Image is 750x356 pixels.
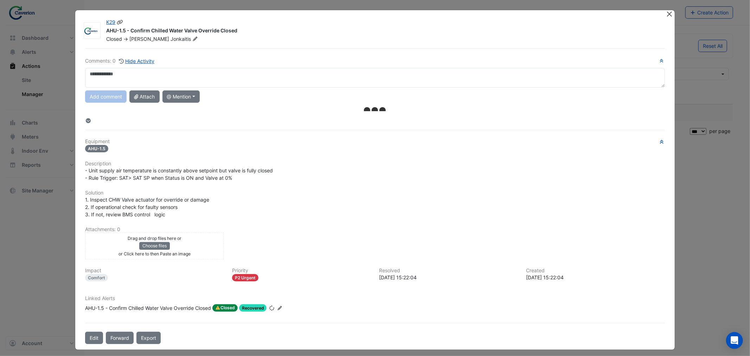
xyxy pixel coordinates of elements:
h6: Solution [85,190,665,196]
span: Copy link to clipboard [117,19,123,25]
h6: Equipment [85,139,665,145]
h6: Priority [232,268,371,274]
div: AHU-1.5 - Confirm Chilled Water Valve Override Closed [85,304,211,312]
a: K29 [106,19,115,25]
span: [PERSON_NAME] [129,36,169,42]
span: Jonkaitis [171,36,199,43]
button: Hide Activity [118,57,155,65]
small: or Click here to then Paste an image [118,251,191,256]
div: [DATE] 15:22:04 [379,274,518,281]
button: @ Mention [162,90,200,103]
span: Recovered [239,304,267,312]
fa-icon: Edit Linked Alerts [277,306,282,311]
div: AHU-1.5 - Confirm Chilled Water Valve Override Closed [106,27,658,36]
a: Export [136,332,161,344]
span: - Unit supply air temperature is constantly above setpoint but valve is fully closed - Rule Trigg... [85,167,273,181]
button: Choose files [139,242,170,250]
h6: Description [85,161,665,167]
h6: Attachments: 0 [85,227,665,233]
span: AHU-1.5 [85,145,108,152]
span: 1. Inspect CHW Valve actuator for override or damage 2. If operational check for faulty sensors 3... [85,197,209,217]
button: Edit [85,332,103,344]
img: Caverion [84,27,100,34]
small: Drag and drop files here or [128,236,181,241]
button: Close [666,10,673,18]
span: -> [123,36,128,42]
button: Attach [129,90,159,103]
fa-layers: More [85,118,91,123]
div: Comments: 0 [85,57,155,65]
div: Open Intercom Messenger [726,332,743,349]
h6: Resolved [379,268,518,274]
h6: Impact [85,268,224,274]
button: Forward [106,332,134,344]
h6: Linked Alerts [85,295,665,301]
div: [DATE] 15:22:04 [526,274,665,281]
span: Closed [212,304,238,312]
div: P2 Urgent [232,274,258,281]
h6: Created [526,268,665,274]
span: Closed [106,36,122,42]
div: Comfort [85,274,108,281]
